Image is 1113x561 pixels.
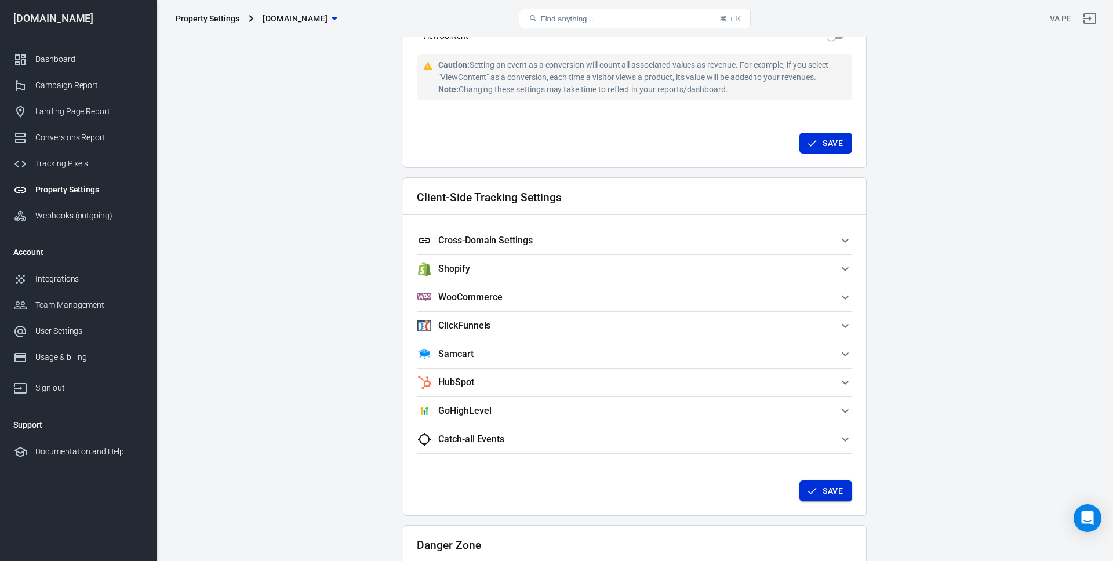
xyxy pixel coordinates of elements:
div: ⌘ + K [719,14,741,23]
button: Find anything...⌘ + K [519,9,751,28]
a: Conversions Report [4,125,152,151]
button: GoHighLevelGoHighLevel [417,397,852,425]
a: Team Management [4,292,152,318]
a: Dashboard [4,46,152,72]
h2: Client-Side Tracking Settings [417,191,562,203]
h2: Danger Zone [417,539,481,551]
a: Campaign Report [4,72,152,99]
div: Campaign Report [35,79,143,92]
img: HubSpot [417,376,431,389]
div: Account id: qidNBLJg [1050,13,1071,25]
button: Save [799,480,852,502]
h5: Cross-Domain Settings [438,235,533,246]
a: Landing Page Report [4,99,152,125]
h5: Catch-all Events [438,434,504,445]
a: Integrations [4,266,152,292]
button: [DOMAIN_NAME] [258,8,341,30]
div: Conversions Report [35,132,143,144]
a: Sign out [1076,5,1104,32]
a: User Settings [4,318,152,344]
li: Account [4,238,152,266]
button: Catch-all Events [417,425,852,453]
div: Tracking Pixels [35,158,143,170]
div: User Settings [35,325,143,337]
button: ClickFunnelsClickFunnels [417,312,852,340]
span: Find anything... [540,14,593,23]
div: Integrations [35,273,143,285]
h5: Shopify [438,263,470,275]
button: Save [799,133,852,154]
h5: WooCommerce [438,292,502,303]
button: HubSpotHubSpot [417,369,852,396]
strong: Caution: [438,60,470,70]
a: Webhooks (outgoing) [4,203,152,229]
h5: HubSpot [438,377,474,388]
div: Sign out [35,382,143,394]
button: WooCommerceWooCommerce [417,283,852,311]
a: Sign out [4,370,152,401]
a: Usage & billing [4,344,152,370]
li: Support [4,411,152,439]
span: tuume.com [263,12,328,26]
div: Documentation and Help [35,446,143,458]
div: Dashboard [35,53,143,65]
a: Tracking Pixels [4,151,152,177]
div: Usage & billing [35,351,143,363]
button: Cross-Domain Settings [417,227,852,254]
h5: Samcart [438,348,474,360]
div: Landing Page Report [35,105,143,118]
div: Webhooks (outgoing) [35,210,143,222]
div: [DOMAIN_NAME] [4,13,152,24]
h5: GoHighLevel [438,405,491,417]
div: Property Settings [35,184,143,196]
div: Property Settings [176,13,239,24]
a: Property Settings [4,177,152,203]
div: Team Management [35,299,143,311]
h5: ClickFunnels [438,320,490,331]
strong: Note: [438,85,459,94]
img: ClickFunnels [417,319,431,333]
img: Samcart [417,347,431,361]
img: WooCommerce [417,290,431,304]
div: Open Intercom Messenger [1074,504,1101,532]
img: Shopify [417,262,431,276]
div: Setting an event as a conversion will count all associated values as revenue. For example, if you... [438,59,848,96]
img: GoHighLevel [417,404,431,418]
button: SamcartSamcart [417,340,852,368]
button: ShopifyShopify [417,255,852,283]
